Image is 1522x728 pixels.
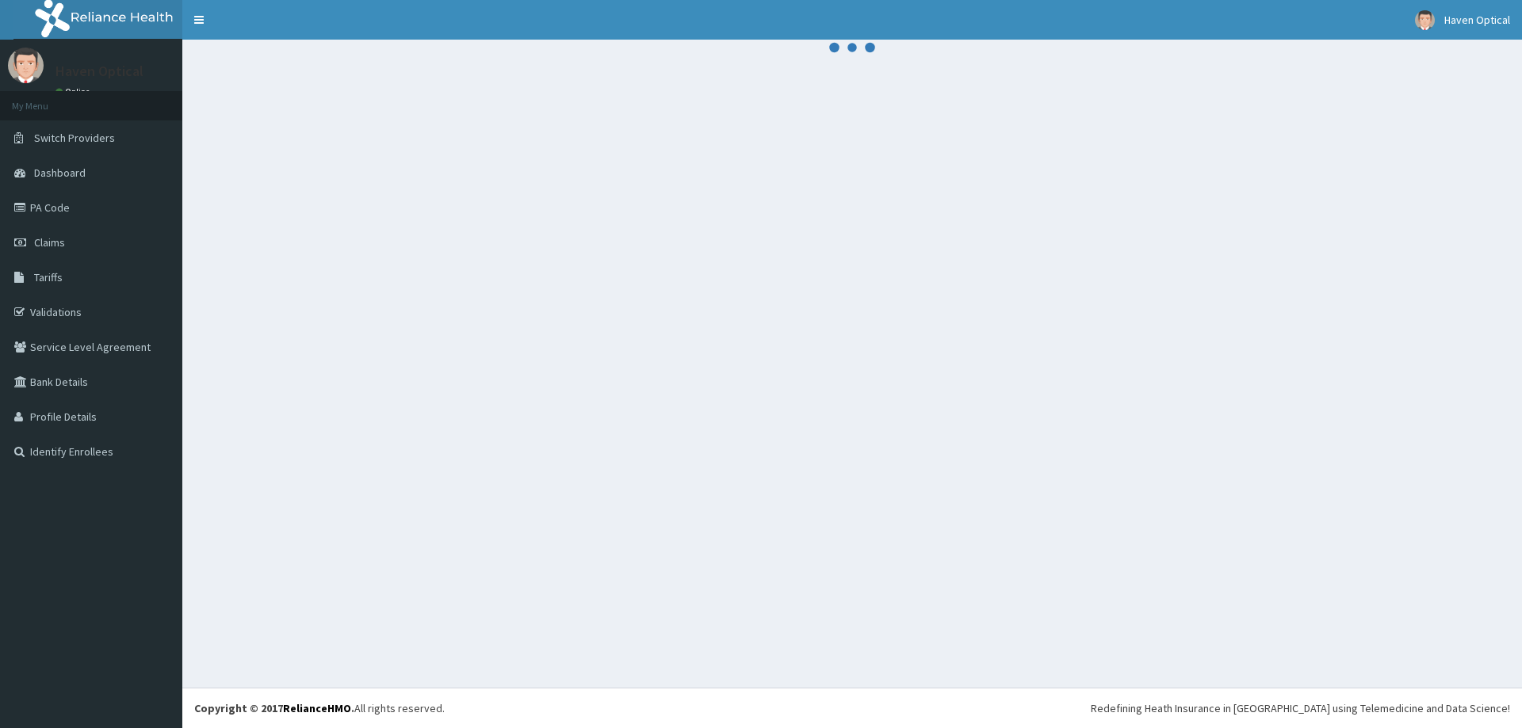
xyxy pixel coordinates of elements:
[55,86,94,97] a: Online
[828,24,876,71] svg: audio-loading
[1444,13,1510,27] span: Haven Optical
[1415,10,1435,30] img: User Image
[194,701,354,715] strong: Copyright © 2017 .
[1091,700,1510,716] div: Redefining Heath Insurance in [GEOGRAPHIC_DATA] using Telemedicine and Data Science!
[8,48,44,83] img: User Image
[34,131,115,145] span: Switch Providers
[182,688,1522,728] footer: All rights reserved.
[55,64,143,78] p: Haven Optical
[283,701,351,715] a: RelianceHMO
[34,235,65,250] span: Claims
[34,270,63,284] span: Tariffs
[34,166,86,180] span: Dashboard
